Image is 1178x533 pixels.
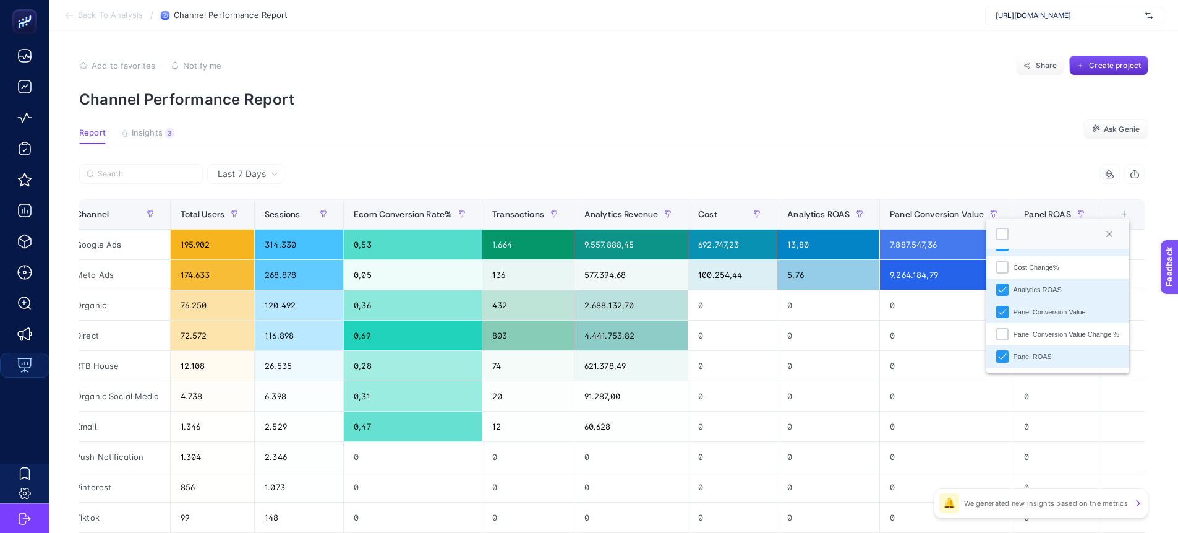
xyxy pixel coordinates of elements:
div: 0 [880,351,1014,381]
span: Last 7 Days [218,168,266,180]
div: Organic [66,290,170,320]
div: 195.902 [171,230,255,259]
div: 314.330 [255,230,343,259]
div: 0 [777,442,879,472]
div: 0 [688,351,777,381]
div: 0 [574,503,688,532]
span: Transactions [492,209,544,219]
span: Channel Performance Report [174,11,288,20]
span: Add to favorites [92,61,155,71]
div: 432 [482,290,574,320]
span: Total Users [181,209,225,219]
div: 3 [165,128,174,138]
div: 13,80 [777,230,879,259]
div: 6.398 [255,381,343,411]
img: svg%3e [1145,9,1153,22]
div: Pinterest [66,472,170,502]
li: Panel Conversion Value [986,301,1130,323]
div: RTB House [66,351,170,381]
div: 0 [688,381,777,411]
div: 0 [880,381,1014,411]
div: 26.535 [255,351,343,381]
div: Meta Ads [66,260,170,290]
div: 0 [777,290,879,320]
span: Sessions [265,209,300,219]
div: 0,36 [344,290,482,320]
div: 0 [777,503,879,532]
div: 577.394,68 [574,260,688,290]
div: 120.492 [255,290,343,320]
span: Feedback [7,4,47,14]
div: 91.287,00 [574,381,688,411]
span: Create project [1089,61,1141,71]
div: 9.264.184,79 [880,260,1014,290]
div: 12 [482,412,574,441]
input: Search [98,170,195,179]
div: 0,69 [344,321,482,350]
div: 4.738 [171,381,255,411]
p: Channel Performance Report [79,90,1148,108]
div: 72.572 [171,321,255,350]
div: Cost Change% [1014,262,1059,273]
div: Analytics ROAS [1014,285,1062,295]
div: 1.304 [171,442,255,472]
div: 0 [880,321,1014,350]
div: 0,28 [344,351,482,381]
div: 1.664 [482,230,574,259]
div: 0,47 [344,412,482,441]
span: Channel [75,209,109,219]
div: Panel ROAS [1014,352,1052,362]
span: Share [1036,61,1057,71]
span: Insights [132,128,163,138]
div: Push Notification [66,442,170,472]
div: 803 [482,321,574,350]
div: 0 [344,503,482,532]
div: 0 [1014,412,1100,441]
div: 0 [1014,472,1100,502]
div: 136 [482,260,574,290]
span: Ask Genie [1104,124,1140,134]
div: 0 [688,472,777,502]
div: 0 [777,381,879,411]
span: / [150,10,153,20]
p: We generated new insights based on the metrics [964,498,1128,508]
button: Close [1099,224,1119,244]
div: 692.747,23 [688,230,777,259]
div: 0 [482,503,574,532]
div: 621.378,49 [574,351,688,381]
div: 0 [482,442,574,472]
div: 0,31 [344,381,482,411]
div: Email [66,412,170,441]
div: 7.887.547,36 [880,230,1014,259]
div: 116.898 [255,321,343,350]
div: 4.441.753,82 [574,321,688,350]
div: 🔔 [939,493,959,513]
div: 10 items selected [1111,209,1121,236]
span: Back To Analysis [78,11,143,20]
div: Panel Conversion Value [1014,307,1086,318]
div: 99 [171,503,255,532]
div: 12.108 [171,351,255,381]
div: 60.628 [574,412,688,441]
div: 268.878 [255,260,343,290]
span: Ecom Conversion Rate% [354,209,452,219]
div: 148 [255,503,343,532]
div: 0 [688,290,777,320]
span: [URL][DOMAIN_NAME] [996,11,1140,20]
div: 0 [344,472,482,502]
div: 0 [482,472,574,502]
div: 9.557.888,45 [574,230,688,259]
div: 0 [688,412,777,441]
li: Cost Change% [986,256,1130,279]
div: 0 [777,412,879,441]
div: Panel Conversion Value Change % [1014,329,1120,340]
div: Google Ads [66,230,170,259]
div: 0 [688,503,777,532]
span: Panel Conversion Value [890,209,984,219]
div: 100.254,44 [688,260,777,290]
div: 74 [482,351,574,381]
span: Panel ROAS [1024,209,1070,219]
div: 0 [777,472,879,502]
span: Report [79,128,106,138]
button: Ask Genie [1083,119,1148,139]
